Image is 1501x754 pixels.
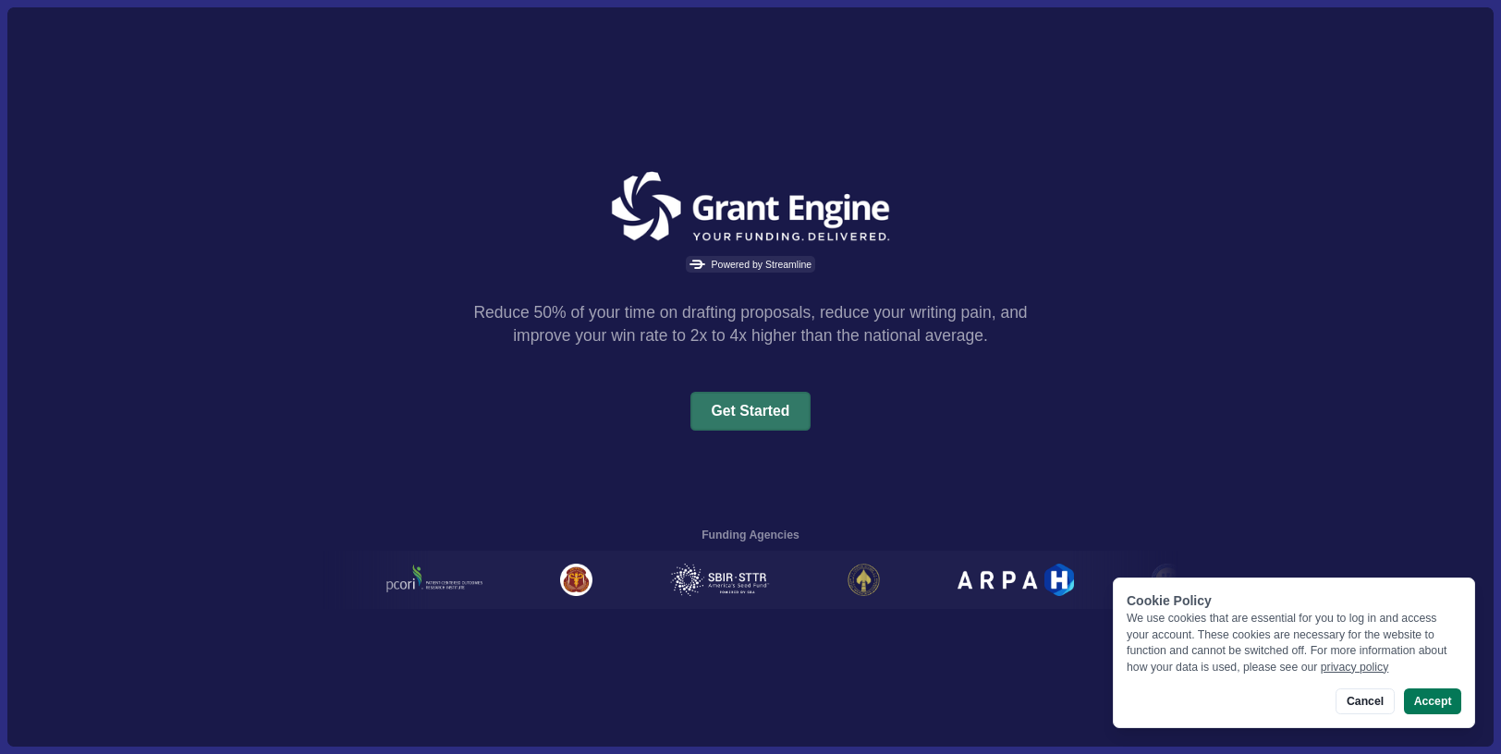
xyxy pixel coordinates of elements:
[473,301,1028,347] h1: Reduce 50% of your time on drafting proposals, reduce your writing pain, and improve your win rat...
[689,260,705,270] img: Powered by Streamline Logo
[670,564,769,596] img: SBIR STTR Logo
[1321,661,1389,674] a: privacy policy
[1127,593,1212,608] span: Cookie Policy
[690,392,812,431] button: Get Started
[599,161,902,253] img: Grantengine Logo
[386,564,482,596] img: PCORI Logo
[702,528,799,544] text: Funding Agencies
[1336,688,1394,714] button: Cancel
[1404,688,1461,714] button: Accept
[1152,564,1184,596] img: Barda Logo
[686,256,814,273] span: Powered by Streamline
[560,564,592,596] img: Project Sustain Logo
[848,564,880,596] img: US Special Operations Command Logo
[958,564,1074,596] img: Arpa H Logo
[1127,611,1461,675] div: We use cookies that are essential for you to log in and access your account. These cookies are ne...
